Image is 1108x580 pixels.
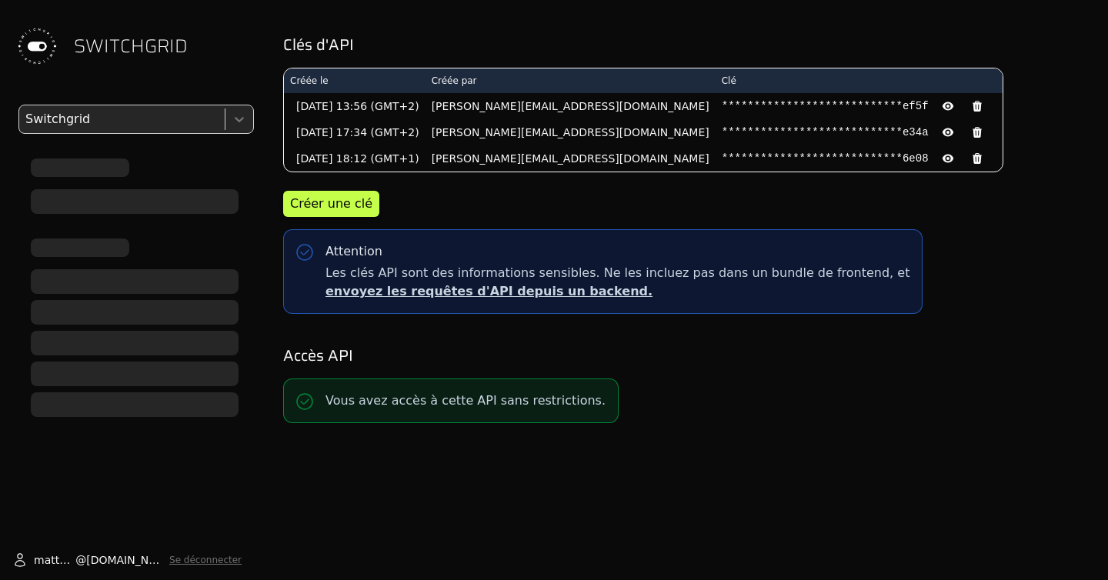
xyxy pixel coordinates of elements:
div: Attention [325,242,382,261]
h2: Accès API [283,345,1086,366]
span: Les clés API sont des informations sensibles. Ne les incluez pas dans un bundle de frontend, et [325,264,909,301]
th: Créée le [284,68,426,93]
td: [DATE] 17:34 (GMT+2) [284,119,426,145]
span: matthieu [34,552,75,568]
p: envoyez les requêtes d'API depuis un backend. [325,282,909,301]
th: Clé [716,68,1003,93]
td: [PERSON_NAME][EMAIL_ADDRESS][DOMAIN_NAME] [426,119,716,145]
td: [DATE] 18:12 (GMT+1) [284,145,426,172]
h2: Clés d'API [283,34,1086,55]
img: Switchgrid Logo [12,22,62,71]
span: @ [75,552,86,568]
p: Vous avez accès à cette API sans restrictions. [325,392,606,410]
th: Créée par [426,68,716,93]
td: [PERSON_NAME][EMAIL_ADDRESS][DOMAIN_NAME] [426,145,716,172]
div: Créer une clé [290,195,372,213]
td: [DATE] 13:56 (GMT+2) [284,93,426,119]
button: Créer une clé [283,191,379,217]
button: Se déconnecter [169,554,242,566]
td: [PERSON_NAME][EMAIL_ADDRESS][DOMAIN_NAME] [426,93,716,119]
span: [DOMAIN_NAME] [86,552,163,568]
span: SWITCHGRID [74,34,188,58]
